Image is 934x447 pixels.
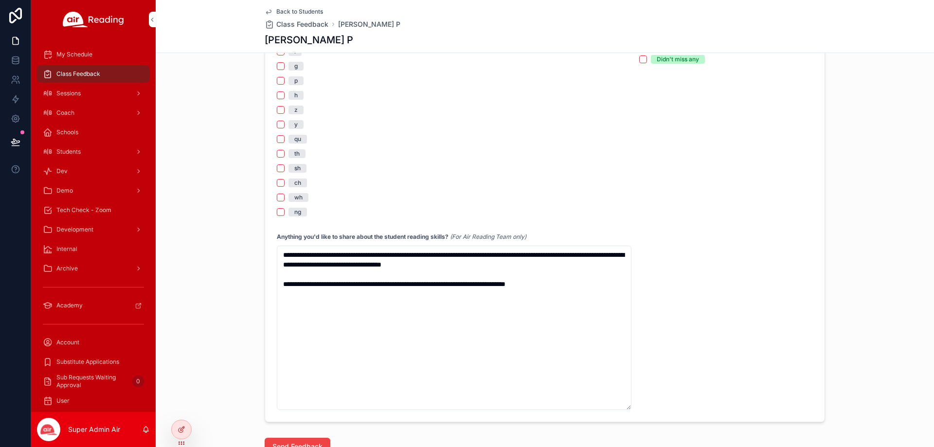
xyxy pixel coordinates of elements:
[294,62,298,71] div: g
[56,128,78,136] span: Schools
[37,143,150,161] a: Students
[56,109,74,117] span: Coach
[294,120,298,129] div: y
[37,182,150,199] a: Demo
[56,302,83,309] span: Academy
[56,374,128,389] span: Sub Requests Waiting Approval
[37,334,150,351] a: Account
[56,226,93,233] span: Development
[56,167,68,175] span: Dev
[56,187,73,195] span: Demo
[294,208,301,216] div: ng
[56,51,92,58] span: My Schedule
[265,19,328,29] a: Class Feedback
[132,375,144,387] div: 0
[294,76,298,85] div: p
[56,148,81,156] span: Students
[294,135,301,143] div: qu
[56,245,77,253] span: Internal
[37,85,150,102] a: Sessions
[265,33,353,47] h1: [PERSON_NAME] P
[68,425,120,434] p: Super Admin Air
[56,206,111,214] span: Tech Check - Zoom
[56,358,119,366] span: Substitute Applications
[294,164,301,173] div: sh
[37,392,150,410] a: User
[37,221,150,238] a: Development
[37,162,150,180] a: Dev
[276,8,323,16] span: Back to Students
[37,201,150,219] a: Tech Check - Zoom
[294,91,298,100] div: h
[37,46,150,63] a: My Schedule
[294,179,301,187] div: ch
[294,149,300,158] div: th
[37,104,150,122] a: Coach
[56,397,70,405] span: User
[450,233,526,240] em: (For Air Reading Team only)
[265,8,323,16] a: Back to Students
[37,373,150,390] a: Sub Requests Waiting Approval0
[63,12,124,27] img: App logo
[37,124,150,141] a: Schools
[294,193,303,202] div: wh
[657,55,699,64] div: Didn't miss any
[56,339,79,346] span: Account
[37,65,150,83] a: Class Feedback
[276,19,328,29] span: Class Feedback
[37,260,150,277] a: Archive
[56,265,78,272] span: Archive
[37,353,150,371] a: Substitute Applications
[338,19,400,29] a: [PERSON_NAME] P
[56,89,81,97] span: Sessions
[56,70,100,78] span: Class Feedback
[31,39,156,412] div: scrollable content
[37,240,150,258] a: Internal
[294,106,298,114] div: z
[37,297,150,314] a: Academy
[277,233,449,240] strong: Anything you'd like to share about the student reading skills?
